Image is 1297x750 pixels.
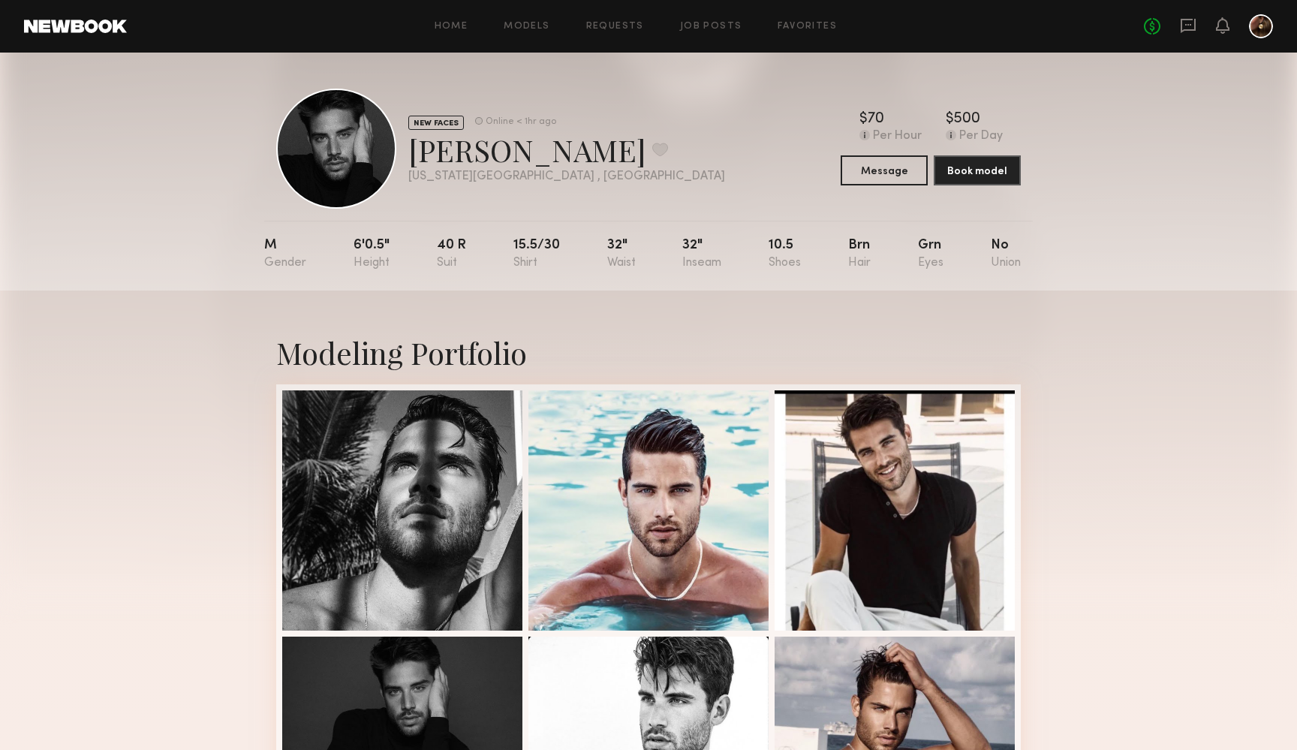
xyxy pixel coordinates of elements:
div: [US_STATE][GEOGRAPHIC_DATA] , [GEOGRAPHIC_DATA] [408,170,725,183]
div: NEW FACES [408,116,464,130]
div: [PERSON_NAME] [408,130,725,170]
div: 70 [868,112,884,127]
div: 40 r [437,239,466,270]
div: 32" [682,239,721,270]
div: Brn [848,239,871,270]
div: Per Day [959,130,1003,143]
a: Models [504,22,549,32]
a: Home [435,22,468,32]
a: Job Posts [680,22,742,32]
div: No [991,239,1021,270]
div: 10.5 [769,239,801,270]
div: 500 [954,112,980,127]
div: 6'0.5" [354,239,390,270]
div: Per Hour [873,130,922,143]
button: Book model [934,155,1021,185]
div: Grn [918,239,943,270]
div: M [264,239,306,270]
div: Online < 1hr ago [486,117,556,127]
div: $ [946,112,954,127]
a: Favorites [778,22,837,32]
div: 32" [607,239,636,270]
div: 15.5/30 [513,239,560,270]
div: Modeling Portfolio [276,333,1021,372]
a: Requests [586,22,644,32]
div: $ [859,112,868,127]
button: Message [841,155,928,185]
